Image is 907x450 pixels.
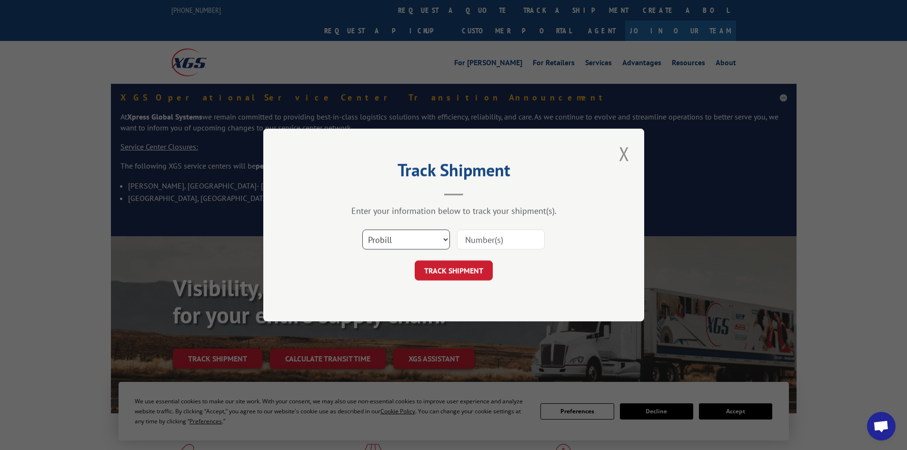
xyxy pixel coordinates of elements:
h2: Track Shipment [311,163,597,181]
div: Enter your information below to track your shipment(s). [311,205,597,216]
button: TRACK SHIPMENT [415,260,493,280]
button: Close modal [616,140,632,167]
input: Number(s) [457,230,545,250]
a: Open chat [867,412,896,440]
